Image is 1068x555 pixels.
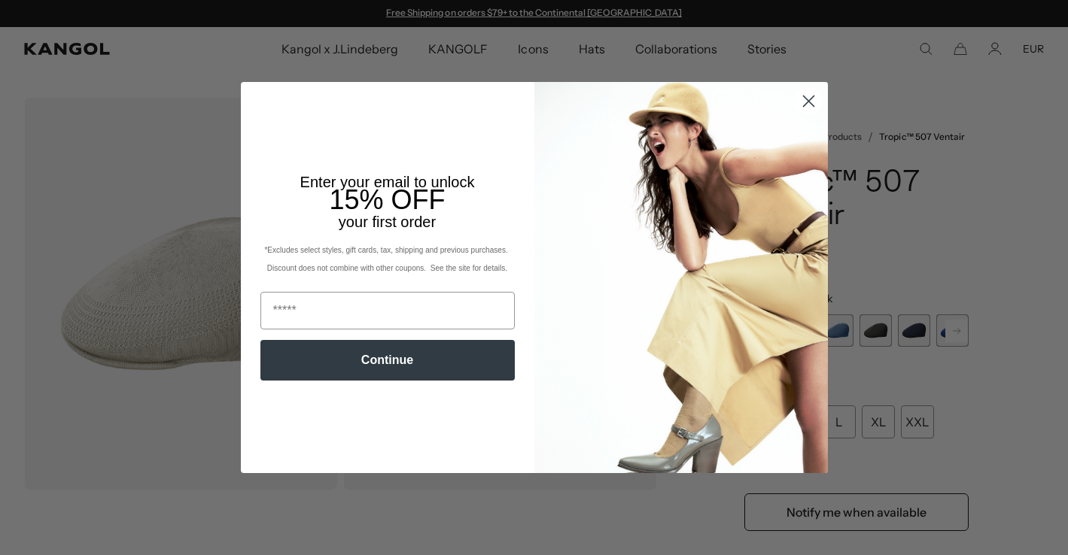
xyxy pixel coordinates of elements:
[300,174,475,190] span: Enter your email to unlock
[796,88,822,114] button: Close dialog
[534,82,828,473] img: 93be19ad-e773-4382-80b9-c9d740c9197f.jpeg
[264,246,510,272] span: *Excludes select styles, gift cards, tax, shipping and previous purchases. Discount does not comb...
[329,184,445,215] span: 15% OFF
[339,214,436,230] span: your first order
[260,340,515,381] button: Continue
[260,292,515,329] input: Email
